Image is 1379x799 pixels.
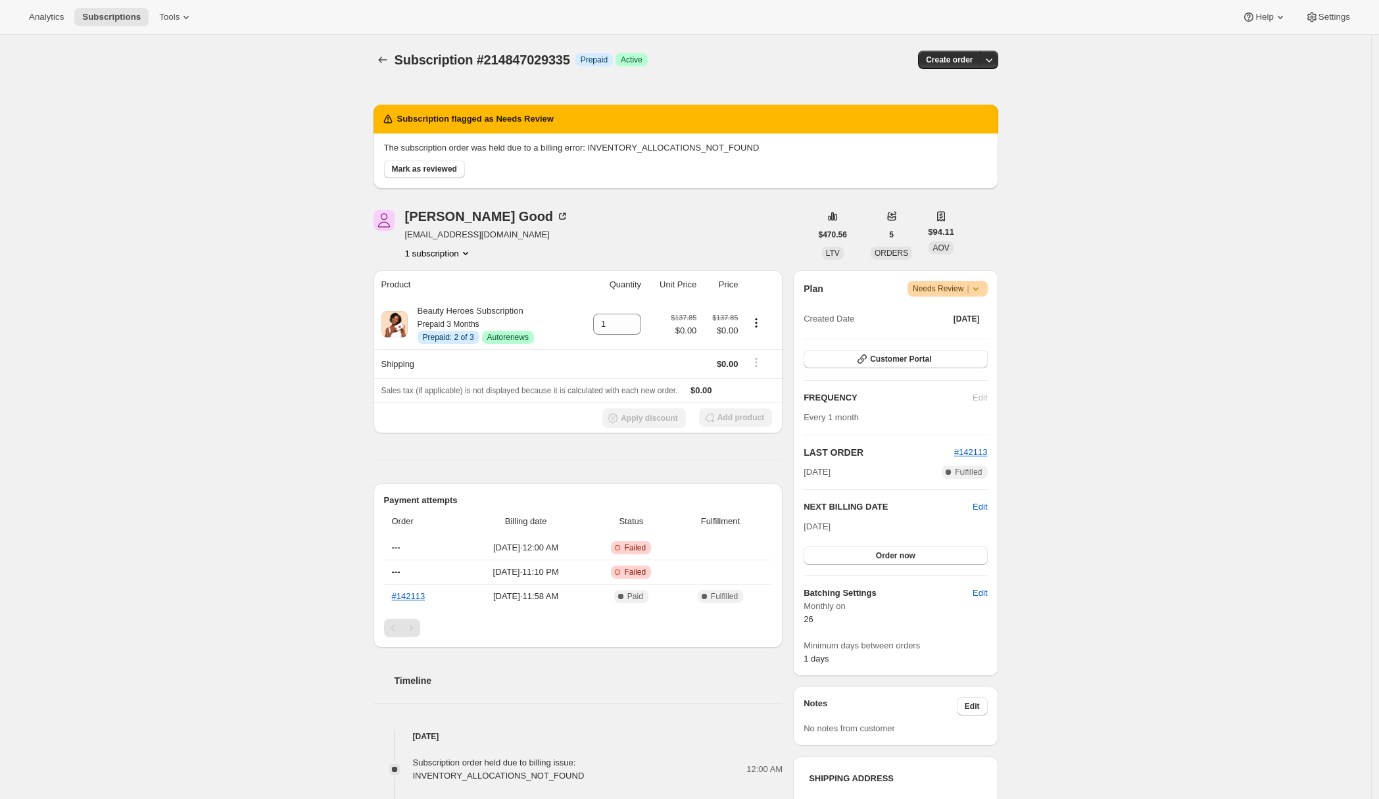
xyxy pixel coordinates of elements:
[397,112,554,126] h2: Subscription flagged as Needs Review
[413,758,585,781] span: Subscription order held due to billing issue: INVENTORY_ALLOCATIONS_NOT_FOUND
[711,591,738,602] span: Fulfilled
[881,226,902,244] button: 5
[804,391,973,404] h2: FREQUENCY
[392,591,425,601] a: #142113
[973,500,987,514] button: Edit
[889,230,894,240] span: 5
[1255,12,1273,22] span: Help
[973,587,987,600] span: Edit
[384,494,773,507] h2: Payment attempts
[804,466,831,479] span: [DATE]
[954,446,988,459] button: #142113
[965,701,980,712] span: Edit
[466,590,585,603] span: [DATE] · 11:58 AM
[645,270,700,299] th: Unit Price
[82,12,141,22] span: Subscriptions
[746,355,767,370] button: Shipping actions
[712,314,738,322] small: $137.85
[624,543,646,553] span: Failed
[392,164,457,174] span: Mark as reviewed
[717,359,738,369] span: $0.00
[384,507,462,536] th: Order
[418,320,479,329] small: Prepaid 3 Months
[381,311,408,337] img: product img
[804,654,829,664] span: 1 days
[928,226,954,239] span: $94.11
[384,160,465,178] button: Mark as reviewed
[466,515,585,528] span: Billing date
[374,730,783,743] h4: [DATE]
[576,270,645,299] th: Quantity
[671,324,696,337] span: $0.00
[384,141,988,155] p: The subscription order was held due to a billing error: INVENTORY_ALLOCATIONS_NOT_FOUND
[392,543,400,552] span: ---
[804,600,987,613] span: Monthly on
[374,270,577,299] th: Product
[809,772,982,785] h3: SHIPPING ADDRESS
[804,697,957,715] h3: Notes
[746,316,767,330] button: Product actions
[392,567,400,577] span: ---
[381,386,678,395] span: Sales tax (if applicable) is not displayed because it is calculated with each new order.
[819,230,847,240] span: $470.56
[926,55,973,65] span: Create order
[405,228,569,241] span: [EMAIL_ADDRESS][DOMAIN_NAME]
[395,674,783,687] h2: Timeline
[21,8,72,26] button: Analytics
[946,310,988,328] button: [DATE]
[151,8,201,26] button: Tools
[954,314,980,324] span: [DATE]
[932,243,949,253] span: AOV
[704,324,738,337] span: $0.00
[804,614,813,624] span: 26
[395,53,570,67] span: Subscription #214847029335
[804,587,973,600] h6: Batching Settings
[804,282,823,295] h2: Plan
[804,546,987,565] button: Order now
[74,8,149,26] button: Subscriptions
[804,521,831,531] span: [DATE]
[700,270,742,299] th: Price
[804,412,859,422] span: Every 1 month
[408,304,534,344] div: Beauty Heroes Subscription
[967,283,969,294] span: |
[594,515,669,528] span: Status
[374,349,577,378] th: Shipping
[875,249,908,258] span: ORDERS
[1297,8,1358,26] button: Settings
[954,447,988,457] a: #142113
[957,697,988,715] button: Edit
[677,515,764,528] span: Fulfillment
[487,332,529,343] span: Autorenews
[804,723,895,733] span: No notes from customer
[826,249,840,258] span: LTV
[581,55,608,65] span: Prepaid
[374,210,395,231] span: Aimee Good
[405,247,472,260] button: Product actions
[746,763,783,776] span: 12:00 AM
[804,446,954,459] h2: LAST ORDER
[29,12,64,22] span: Analytics
[466,566,585,579] span: [DATE] · 11:10 PM
[1234,8,1294,26] button: Help
[804,350,987,368] button: Customer Portal
[690,385,712,395] span: $0.00
[466,541,585,554] span: [DATE] · 12:00 AM
[621,55,642,65] span: Active
[384,619,773,637] nav: Pagination
[918,51,980,69] button: Create order
[870,354,931,364] span: Customer Portal
[876,550,915,561] span: Order now
[811,226,855,244] button: $470.56
[804,639,987,652] span: Minimum days between orders
[1319,12,1350,22] span: Settings
[374,51,392,69] button: Subscriptions
[804,500,973,514] h2: NEXT BILLING DATE
[159,12,180,22] span: Tools
[423,332,474,343] span: Prepaid: 2 of 3
[913,282,982,295] span: Needs Review
[405,210,569,223] div: [PERSON_NAME] Good
[965,583,995,604] button: Edit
